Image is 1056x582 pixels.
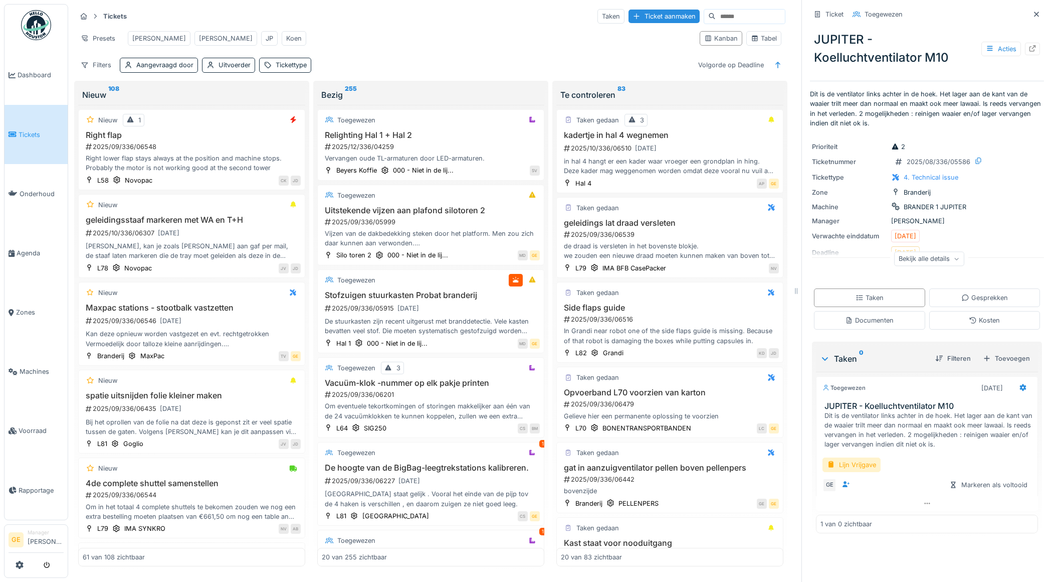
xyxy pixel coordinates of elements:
div: Gesprekken [961,293,1008,303]
a: Rapportage [5,461,68,520]
sup: 0 [859,353,864,365]
div: Branderij [575,499,602,508]
h3: 4de complete shuttel samenstellen [83,479,301,488]
div: IMA SYNKRO [124,524,165,533]
h3: Stofzuigen stuurkasten Probat branderij [322,290,540,300]
h3: Relighting Hal 1 + Hal 2 [322,130,540,140]
div: 2025/09/336/05915 [324,302,540,315]
a: Zones [5,283,68,342]
div: Kosten [969,316,1000,325]
div: NV [279,524,289,534]
div: 20 van 83 zichtbaar [561,552,622,562]
span: Voorraad [19,426,64,435]
div: Ticketnummer [812,157,887,167]
div: 2025/10/336/06307 [85,227,301,239]
div: Manager [812,216,887,226]
span: Zones [16,308,64,317]
img: Badge_color-CXgf-gQk.svg [21,10,51,40]
h3: Maxpac stations - stootbalk vastzetten [83,303,301,313]
div: Toegewezen [822,384,866,392]
div: 1 [539,440,546,448]
div: 2025/09/336/06516 [563,315,779,324]
div: [DATE] [981,383,1003,393]
div: [GEOGRAPHIC_DATA] staat gelijk . Vooral het einde van de pijp tov de 4 haken is verschillen , en ... [322,489,540,508]
a: Agenda [5,223,68,282]
a: Onderhoud [5,164,68,223]
div: Filteren [931,352,975,365]
div: L81 [336,511,346,521]
p: Dit is de ventilator links achter in de hoek. Het lager aan de kant van de waaier trilt meer dan ... [810,89,1044,128]
div: Toegewezen [337,448,375,458]
div: Taken gedaan [576,203,619,213]
a: Voorraad [5,401,68,461]
div: Toegewezen [337,363,375,373]
div: Right lower flap stays always at the position and machine stops. Probably the motor is not workin... [83,154,301,173]
div: Ticket [825,10,843,19]
div: GE [530,339,540,349]
div: 2025/09/336/06539 [563,230,779,239]
div: Te controleren [560,89,779,101]
div: Acties [981,42,1021,56]
h3: Side flaps guide [561,303,779,313]
div: BONENTRANSPORTBANDEN [602,423,691,433]
div: Kanban [704,34,738,43]
div: 2 [891,142,905,152]
div: 20 van 255 zichtbaar [322,552,387,562]
div: BRANDER 1 JUPITER [904,202,966,212]
span: Rapportage [19,486,64,495]
div: GE [530,250,540,260]
div: L79 [97,524,108,533]
div: L82 [575,348,587,358]
div: PELLENPERS [618,499,659,508]
div: [DATE] [160,316,181,326]
li: GE [9,532,24,547]
div: AP [757,179,767,189]
div: De stuurkasten zijn recent uitgerust met branddetectie. Vele kasten bevatten veel stof. Die moete... [322,317,540,336]
a: Tickets [5,105,68,164]
div: CK [279,176,289,186]
div: L70 [575,423,586,433]
div: Bij het oprollen van de folie na dat deze is geponst zit er veel spatie tussen de gaten. Volgens ... [83,417,301,436]
div: 2025/09/336/06546 [85,315,301,327]
div: MaxPac [140,351,164,361]
div: GE [822,478,836,492]
h3: Right flap [83,130,301,140]
h3: spatie uitsnijden folie kleiner maken [83,391,301,400]
div: Nieuw [98,376,117,385]
div: 1 [138,115,141,125]
div: Taken gedaan [576,448,619,458]
div: Taken gedaan [576,523,619,533]
div: In Grandi near robot one of the side flaps guide is missing. Because of that robot is damaging th... [561,326,779,345]
div: 2025/09/336/06227 [324,475,540,487]
div: GE [769,423,779,433]
div: GE [757,499,767,509]
div: bovenzijde [561,486,779,496]
div: Taken gedaan [576,373,619,382]
div: L58 [97,176,109,185]
div: GE [530,511,540,521]
div: Nieuw [98,115,117,125]
div: JD [769,348,779,358]
div: Koen [286,34,302,43]
div: NV [769,263,779,273]
div: SIG250 [364,423,386,433]
h3: kadertje in hal 4 wegnemen [561,130,779,140]
div: Uitvoerder [219,60,251,70]
div: Toegewezen [337,275,375,285]
div: Taken [597,9,624,24]
div: Prioriteit [812,142,887,152]
div: Markeren als voltooid [945,478,1031,492]
h3: geleidings lat draad versleten [561,218,779,228]
div: Novopac [124,263,152,273]
div: Om in het totaal 4 complete shuttels te bekomen zouden we nog een extra bestelling moeten plaatse... [83,502,301,521]
span: Machines [20,367,64,376]
h3: Vacuüm-klok -nummer op elk pakje printen [322,378,540,388]
span: Onderhoud [20,189,64,199]
div: JUPITER - Koelluchtventilator M10 [810,27,1044,71]
h3: De hoogte van de BigBag-leegtrekstations kalibreren. [322,463,540,473]
div: 1 [539,528,546,535]
div: Verwachte einddatum [812,231,887,241]
div: LC [757,423,767,433]
div: Branderij [904,188,931,197]
div: 2025/09/336/06201 [324,390,540,399]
